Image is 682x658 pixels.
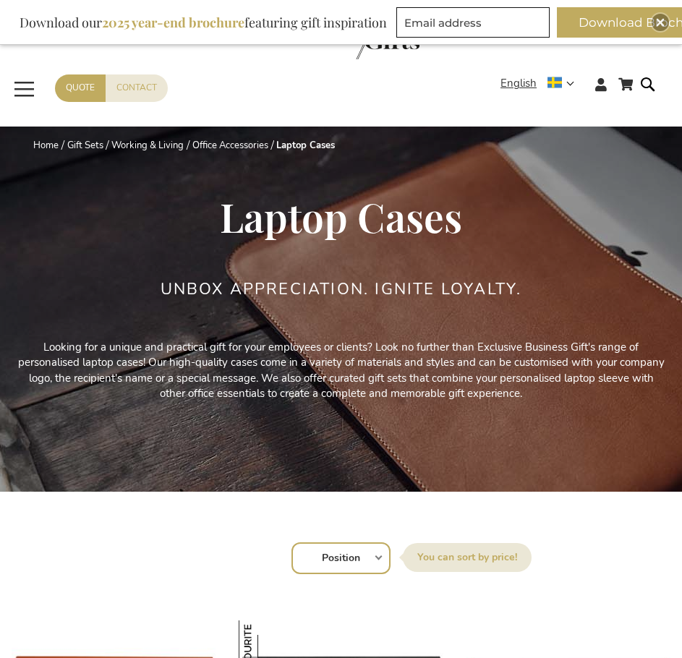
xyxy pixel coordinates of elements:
a: Quote [55,74,106,101]
a: Gift Sets [67,139,103,152]
img: Close [656,18,665,27]
form: marketing offers and promotions [396,7,554,42]
p: Looking for a unique and practical gift for your employees or clients? Look no further than Exclu... [16,340,667,402]
div: Download our featuring gift inspiration [13,7,393,38]
a: Contact [106,74,168,101]
a: Home [33,139,59,152]
div: Close [652,14,669,31]
label: Sort By [403,543,532,572]
h2: Unbox Appreciation. Ignite Loyalty. [161,281,522,298]
span: Laptop Cases [220,189,462,243]
a: Working & Living [111,139,184,152]
strong: Laptop Cases [276,139,335,152]
input: Email address [396,7,550,38]
span: English [500,75,537,92]
b: 2025 year-end brochure [102,14,244,31]
div: English [500,75,584,92]
a: Office Accessories [192,139,268,152]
